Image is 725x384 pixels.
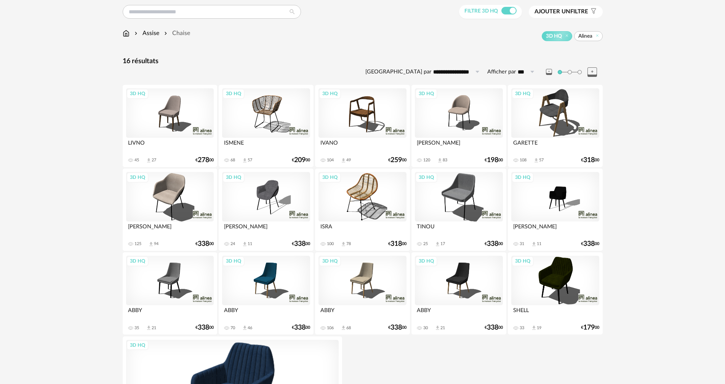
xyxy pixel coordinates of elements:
[154,241,158,247] div: 94
[126,305,214,320] div: ABBY
[133,29,139,38] img: svg+xml;base64,PHN2ZyB3aWR0aD0iMTYiIGhlaWdodD0iMTYiIHZpZXdCb3g9IjAgMCAxNiAxNiIgZmlsbD0ibm9uZSIgeG...
[219,252,313,335] a: 3D HQ ABBY 70 Download icon 46 €33800
[230,158,235,163] div: 68
[315,85,410,167] a: 3D HQ IVANO 104 Download icon 49 €25900
[388,325,407,330] div: € 00
[487,325,498,330] span: 338
[294,241,306,247] span: 338
[485,158,503,163] div: € 00
[485,241,503,247] div: € 00
[319,256,341,266] div: 3D HQ
[195,241,214,247] div: € 00
[318,221,406,237] div: ISRA
[487,69,516,76] label: Afficher par
[123,29,130,38] img: svg+xml;base64,PHN2ZyB3aWR0aD0iMTYiIGhlaWdodD0iMTciIHZpZXdCb3g9IjAgMCAxNiAxNyIgZmlsbD0ibm9uZSIgeG...
[222,138,310,153] div: ISMENE
[539,158,544,163] div: 57
[146,158,152,163] span: Download icon
[581,241,599,247] div: € 00
[248,241,252,247] div: 11
[583,158,595,163] span: 318
[198,241,209,247] span: 338
[346,241,351,247] div: 78
[508,169,602,251] a: 3D HQ [PERSON_NAME] 31 Download icon 11 €33800
[415,89,437,99] div: 3D HQ
[292,158,310,163] div: € 00
[341,158,346,163] span: Download icon
[415,221,503,237] div: TINOU
[292,241,310,247] div: € 00
[415,172,437,182] div: 3D HQ
[535,8,588,16] span: filtre
[318,138,406,153] div: IVANO
[581,158,599,163] div: € 00
[134,158,139,163] div: 45
[435,241,440,247] span: Download icon
[581,325,599,330] div: € 00
[195,158,214,163] div: € 00
[391,325,402,330] span: 338
[222,89,245,99] div: 3D HQ
[126,256,149,266] div: 3D HQ
[222,172,245,182] div: 3D HQ
[529,6,603,18] button: Ajouter unfiltre Filter icon
[152,325,156,331] div: 21
[411,252,506,335] a: 3D HQ ABBY 30 Download icon 21 €33800
[520,325,524,331] div: 33
[195,325,214,330] div: € 00
[319,89,341,99] div: 3D HQ
[341,325,346,331] span: Download icon
[520,241,524,247] div: 31
[415,138,503,153] div: [PERSON_NAME]
[123,252,217,335] a: 3D HQ ABBY 35 Download icon 21 €33800
[134,241,141,247] div: 125
[511,221,599,237] div: [PERSON_NAME]
[533,158,539,163] span: Download icon
[365,69,431,76] label: [GEOGRAPHIC_DATA] par
[292,325,310,330] div: € 00
[411,85,506,167] a: 3D HQ [PERSON_NAME] 120 Download icon 83 €19800
[123,169,217,251] a: 3D HQ [PERSON_NAME] 125 Download icon 94 €33800
[198,325,209,330] span: 338
[520,158,527,163] div: 108
[391,241,402,247] span: 318
[508,252,602,335] a: 3D HQ SHELL 33 Download icon 19 €17900
[327,325,334,331] div: 106
[583,241,595,247] span: 338
[415,305,503,320] div: ABBY
[242,241,248,247] span: Download icon
[126,221,214,237] div: [PERSON_NAME]
[294,325,306,330] span: 338
[388,158,407,163] div: € 00
[511,138,599,153] div: GARETTE
[248,158,252,163] div: 57
[512,89,534,99] div: 3D HQ
[546,33,562,40] span: 3D HQ
[248,325,252,331] div: 46
[315,169,410,251] a: 3D HQ ISRA 100 Download icon 78 €31800
[126,340,149,350] div: 3D HQ
[423,325,428,331] div: 30
[126,89,149,99] div: 3D HQ
[440,325,445,331] div: 21
[487,241,498,247] span: 338
[531,241,537,247] span: Download icon
[437,158,443,163] span: Download icon
[423,241,428,247] div: 25
[511,305,599,320] div: SHELL
[578,33,592,40] span: Alinea
[219,85,313,167] a: 3D HQ ISMENE 68 Download icon 57 €20900
[435,325,440,331] span: Download icon
[319,172,341,182] div: 3D HQ
[318,305,406,320] div: ABBY
[134,325,139,331] div: 35
[148,241,154,247] span: Download icon
[126,138,214,153] div: LIVNO
[537,241,541,247] div: 11
[388,241,407,247] div: € 00
[341,241,346,247] span: Download icon
[198,158,209,163] span: 278
[152,158,156,163] div: 27
[415,256,437,266] div: 3D HQ
[464,8,498,14] span: Filtre 3D HQ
